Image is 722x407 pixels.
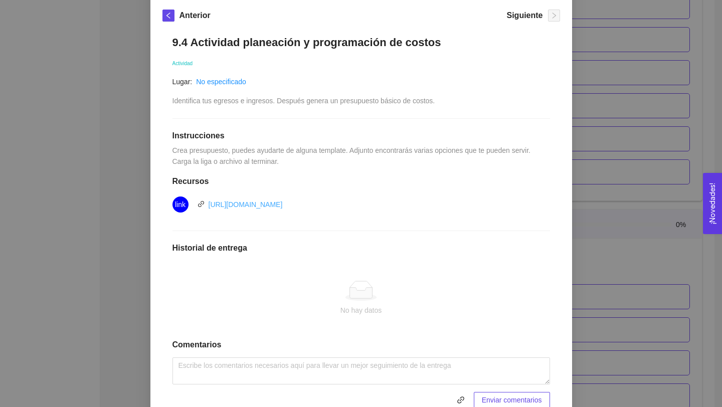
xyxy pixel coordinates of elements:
[172,36,550,49] h1: 9.4 Actividad planeación y programación de costos
[482,394,542,405] span: Enviar comentarios
[172,97,435,105] span: Identifica tus egresos e ingresos. Después genera un presupuesto básico de costos.
[453,396,468,404] span: link
[172,131,550,141] h1: Instrucciones
[180,305,542,316] div: No hay datos
[506,10,543,22] h5: Siguiente
[453,396,469,404] span: link
[172,76,193,87] article: Lugar:
[179,10,211,22] h5: Anterior
[175,196,186,213] span: link
[162,10,174,22] button: left
[703,173,722,234] button: Open Feedback Widget
[172,146,532,165] span: Crea presupuesto, puedes ayudarte de alguna template. Adjunto encontrarás varias opciones que te ...
[172,176,550,186] h1: Recursos
[163,12,174,19] span: left
[196,78,246,86] a: No especificado
[172,243,550,253] h1: Historial de entrega
[209,200,283,209] a: [URL][DOMAIN_NAME]
[548,10,560,22] button: right
[198,200,205,208] span: link
[172,61,193,66] span: Actividad
[172,340,550,350] h1: Comentarios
